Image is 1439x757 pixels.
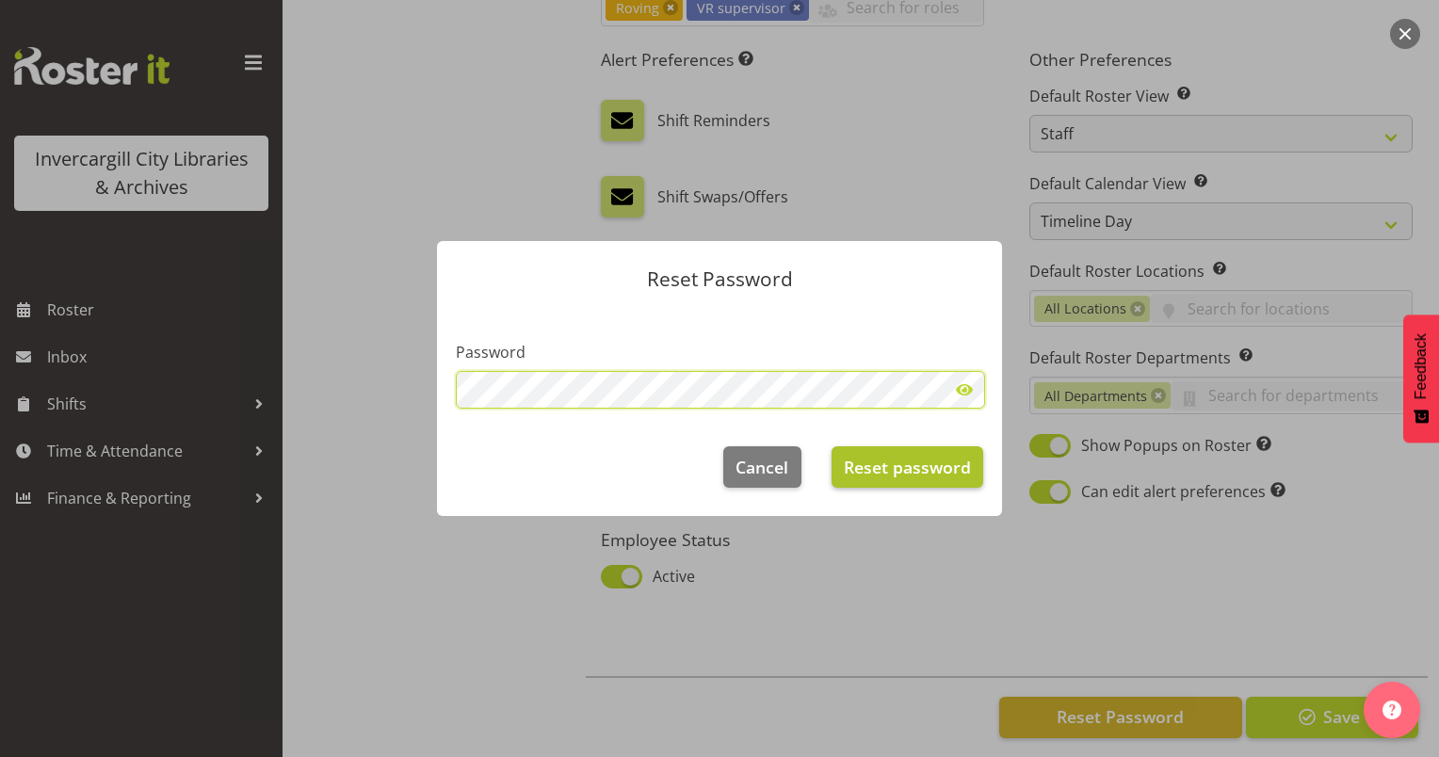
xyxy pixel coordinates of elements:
span: Feedback [1413,333,1430,399]
button: Cancel [723,446,800,488]
button: Reset password [832,446,983,488]
button: Feedback - Show survey [1403,314,1439,443]
p: Reset Password [456,269,983,289]
span: Cancel [736,455,788,479]
span: Reset password [844,455,971,479]
label: Password [456,341,983,363]
img: help-xxl-2.png [1382,701,1401,719]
